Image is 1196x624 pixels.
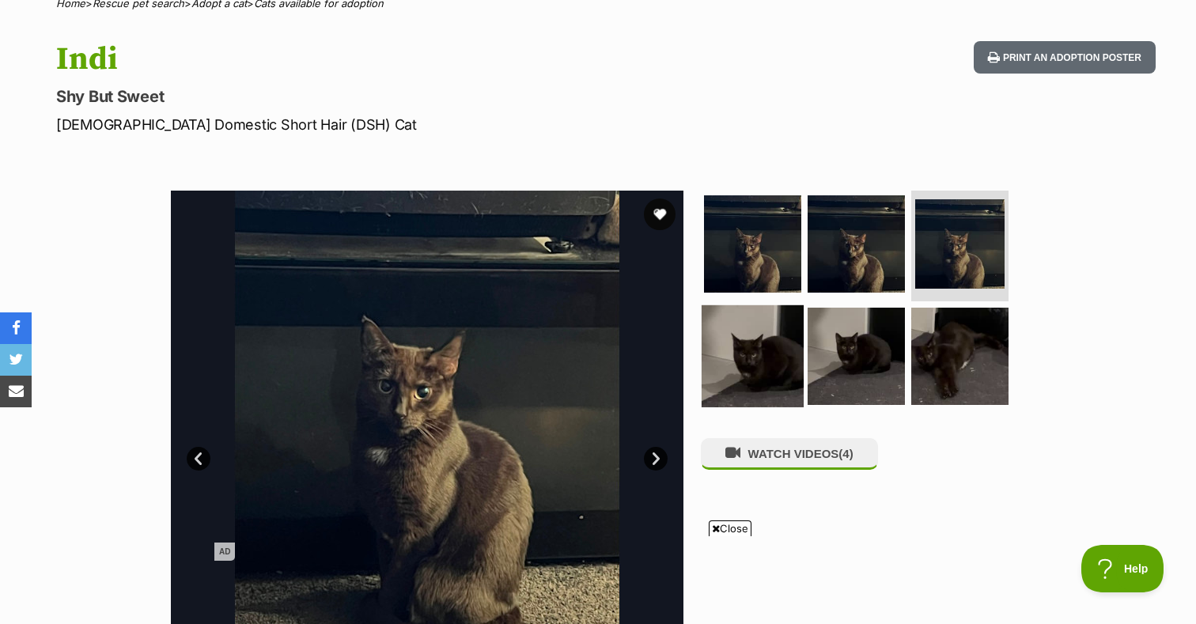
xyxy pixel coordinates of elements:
a: Next [644,447,668,471]
img: Photo of Indi [702,304,804,407]
span: AD [214,543,235,561]
iframe: Help Scout Beacon - Open [1081,545,1164,592]
img: Photo of Indi [704,195,801,293]
button: favourite [644,199,676,230]
img: Photo of Indi [808,308,905,405]
h1: Indi [56,41,725,78]
span: Close [709,520,751,536]
button: WATCH VIDEOS(4) [701,438,878,469]
span: (4) [838,447,853,460]
a: Prev [187,447,210,471]
img: Photo of Indi [808,195,905,293]
p: Shy But Sweet [56,85,725,108]
img: Photo of Indi [915,199,1005,289]
img: Photo of Indi [911,308,1009,405]
p: [DEMOGRAPHIC_DATA] Domestic Short Hair (DSH) Cat [56,114,725,135]
button: Print an adoption poster [974,41,1156,74]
